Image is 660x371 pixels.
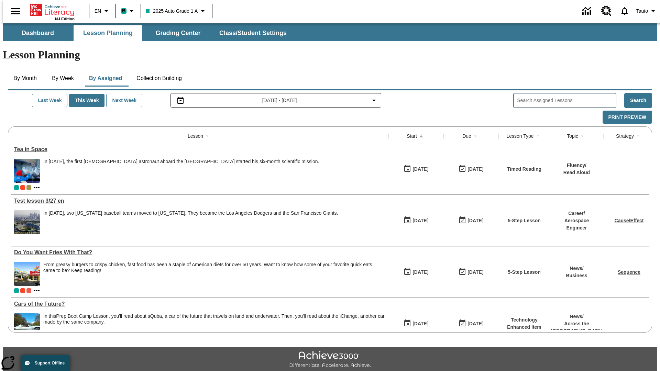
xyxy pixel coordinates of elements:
button: 07/21/25: First time the lesson was available [401,214,431,227]
button: Lesson Planning [74,25,142,41]
a: Sequence [618,269,640,275]
div: Test lesson 3/27 en [14,198,385,204]
span: Current Class [14,185,19,190]
p: Business [566,272,587,279]
p: Timed Reading [507,166,541,173]
div: Test 1 [20,185,25,190]
span: EN [95,8,101,15]
button: By Week [46,70,80,87]
button: Class/Student Settings [214,25,292,41]
button: By Month [8,70,42,87]
div: In 1958, two New York baseball teams moved to California. They became the Los Angeles Dodgers and... [43,210,338,234]
button: Sort [634,132,642,140]
p: Read Aloud [563,169,590,176]
div: [DATE] [467,268,483,277]
button: Open side menu [5,1,26,21]
a: Do You Want Fries With That?, Lessons [14,249,385,256]
a: Home [30,3,75,17]
p: Career / [553,210,600,217]
img: High-tech automobile treading water. [14,313,40,337]
button: Show more classes [33,183,41,192]
button: Profile/Settings [634,5,660,17]
span: Tauto [636,8,648,15]
button: Support Offline [21,355,70,371]
button: Next Week [106,94,142,107]
div: In this Prep Boot Camp Lesson, you'll read about sQuba, a car of the future that travels on land ... [43,313,385,337]
p: 5-Step Lesson [508,217,541,224]
div: [DATE] [412,319,428,328]
span: Dashboard [22,29,54,37]
div: [DATE] [467,319,483,328]
div: Cars of the Future? [14,301,385,307]
div: Strategy [616,133,634,139]
a: Test lesson 3/27 en, Lessons [14,198,385,204]
div: From greasy burgers to crispy chicken, fast food has been a staple of American diets for over 50 ... [43,262,385,286]
button: Select the date range menu item [174,96,378,104]
button: 07/20/26: Last day the lesson can be accessed [456,266,486,279]
img: Dodgers stadium. [14,210,40,234]
img: An astronaut, the first from the United Kingdom to travel to the International Space Station, wav... [14,159,40,183]
button: Search [624,93,652,108]
button: Show more classes [33,286,41,295]
span: Grading Center [155,29,200,37]
div: Do You Want Fries With That? [14,249,385,256]
button: By Assigned [84,70,128,87]
button: 10/06/25: First time the lesson was available [401,162,431,176]
img: Achieve3000 Differentiate Accelerate Achieve [289,351,371,369]
div: In December 2015, the first British astronaut aboard the International Space Station started his ... [43,159,319,183]
button: Print Preview [603,111,652,124]
div: OL 2025 Auto Grade 2 [26,288,31,293]
button: Collection Building [131,70,187,87]
button: Boost Class color is teal. Change class color [118,5,139,17]
button: 07/31/26: Last day the lesson can be accessed [456,214,486,227]
div: Lesson [188,133,203,139]
button: Language: EN, Select a language [91,5,113,17]
button: 10/12/25: Last day the lesson can be accessed [456,162,486,176]
span: 2025 Auto Grade 1 A [146,8,198,15]
div: Topic [567,133,578,139]
div: [DATE] [412,165,428,173]
span: NJ Edition [55,17,75,21]
button: This Week [69,94,104,107]
button: Sort [417,132,425,140]
a: Data Center [578,2,597,21]
span: Lesson Planning [83,29,133,37]
span: B [122,7,125,15]
p: News / [551,313,603,320]
span: Class/Student Settings [219,29,287,37]
div: In [DATE], two [US_STATE] baseball teams moved to [US_STATE]. They became the Los Angeles Dodgers... [43,210,338,216]
a: Tea in Space, Lessons [14,146,385,153]
a: Resource Center, Will open in new tab [597,2,616,20]
div: 2025 Auto Grade 1 [26,185,31,190]
span: Support Offline [35,361,65,366]
button: Last Week [32,94,67,107]
p: Fluency / [563,162,590,169]
svg: Collapse Date Range Filter [370,96,378,104]
a: Notifications [616,2,634,20]
p: News / [566,265,587,272]
button: 07/01/25: First time the lesson was available [401,317,431,330]
div: Home [30,2,75,21]
div: In [DATE], the first [DEMOGRAPHIC_DATA] astronaut aboard the [GEOGRAPHIC_DATA] started his six-mo... [43,159,319,165]
div: [DATE] [412,268,428,277]
a: Cause/Effect [615,218,644,223]
button: Sort [203,132,211,140]
button: Class: 2025 Auto Grade 1 A, Select your class [143,5,210,17]
p: Across the [GEOGRAPHIC_DATA] [551,320,603,335]
div: Lesson Type [506,133,533,139]
span: Current Class [14,288,19,293]
div: [DATE] [412,216,428,225]
div: Start [407,133,417,139]
p: 5-Step Lesson [508,269,541,276]
p: Technology Enhanced Item [502,316,547,331]
div: Test 1 [20,288,25,293]
div: [DATE] [467,165,483,173]
img: One of the first McDonald's stores, with the iconic red sign and golden arches. [14,262,40,286]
